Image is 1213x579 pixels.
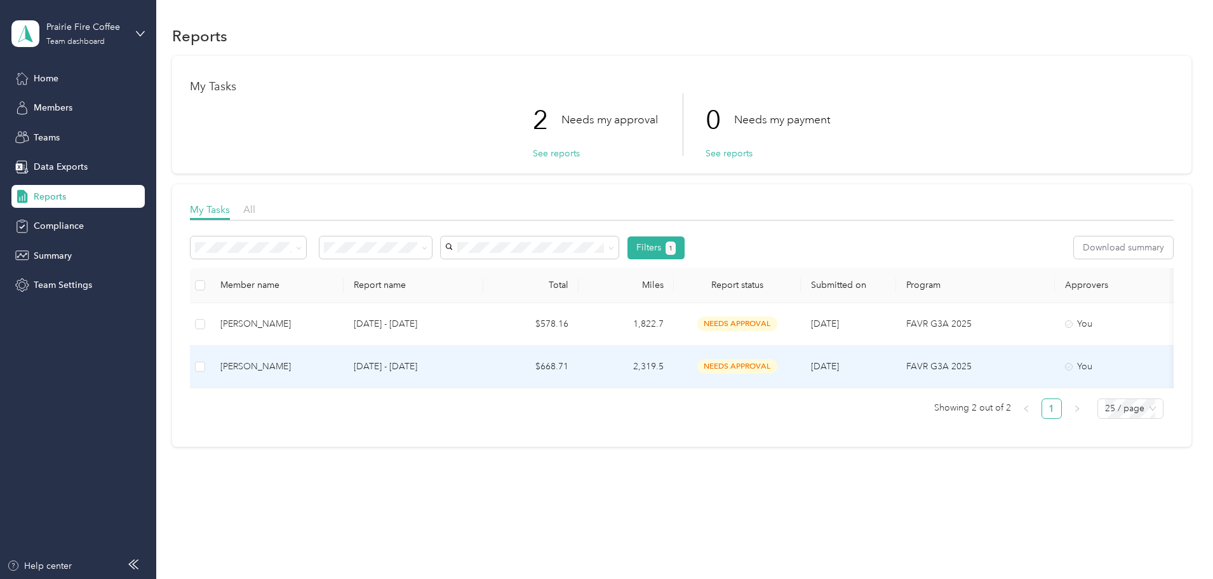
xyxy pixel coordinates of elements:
div: You [1065,317,1172,331]
button: 1 [666,242,676,255]
th: Report name [344,268,483,303]
span: My Tasks [190,203,230,215]
iframe: Everlance-gr Chat Button Frame [1142,508,1213,579]
span: [DATE] [811,318,839,329]
li: 1 [1042,398,1062,419]
li: Previous Page [1016,398,1036,419]
span: [DATE] [811,361,839,372]
span: Home [34,72,58,85]
button: right [1067,398,1087,419]
span: Team Settings [34,278,92,292]
button: See reports [706,147,753,160]
span: Data Exports [34,160,88,174]
a: 1 [1042,399,1061,418]
th: Member name [210,268,344,303]
div: Team dashboard [46,38,105,46]
p: Needs my payment [734,112,830,128]
p: [DATE] - [DATE] [354,317,473,331]
span: Summary [34,249,72,262]
button: Download summary [1074,236,1173,259]
span: Showing 2 out of 2 [934,398,1011,418]
h1: My Tasks [190,80,1174,93]
span: Report status [684,280,791,290]
span: Members [34,101,72,114]
td: FAVR G3A 2025 [896,346,1055,388]
div: Prairie Fire Coffee [46,20,126,34]
button: Filters1 [627,236,685,259]
p: Needs my approval [561,112,658,128]
div: [PERSON_NAME] [220,317,333,331]
div: Member name [220,280,333,290]
td: 2,319.5 [579,346,674,388]
div: Total [493,280,568,290]
span: All [243,203,255,215]
span: Teams [34,131,60,144]
th: Program [896,268,1055,303]
p: FAVR G3A 2025 [906,317,1045,331]
button: Help center [7,559,72,573]
th: Approvers [1055,268,1182,303]
p: 0 [706,93,734,147]
td: $578.16 [483,303,579,346]
p: 2 [533,93,561,147]
span: needs approval [697,359,777,374]
td: FAVR G3A 2025 [896,303,1055,346]
span: right [1073,405,1081,412]
div: [PERSON_NAME] [220,360,333,374]
button: left [1016,398,1036,419]
th: Submitted on [801,268,896,303]
div: Page Size [1097,398,1163,419]
li: Next Page [1067,398,1087,419]
span: left [1022,405,1030,412]
td: $668.71 [483,346,579,388]
p: [DATE] - [DATE] [354,360,473,374]
p: FAVR G3A 2025 [906,360,1045,374]
button: See reports [533,147,580,160]
span: 1 [669,243,673,254]
span: Compliance [34,219,84,233]
div: Miles [589,280,664,290]
div: You [1065,360,1172,374]
span: 25 / page [1105,399,1156,418]
h1: Reports [172,29,227,43]
span: Reports [34,190,66,203]
span: needs approval [697,317,777,331]
td: 1,822.7 [579,303,674,346]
